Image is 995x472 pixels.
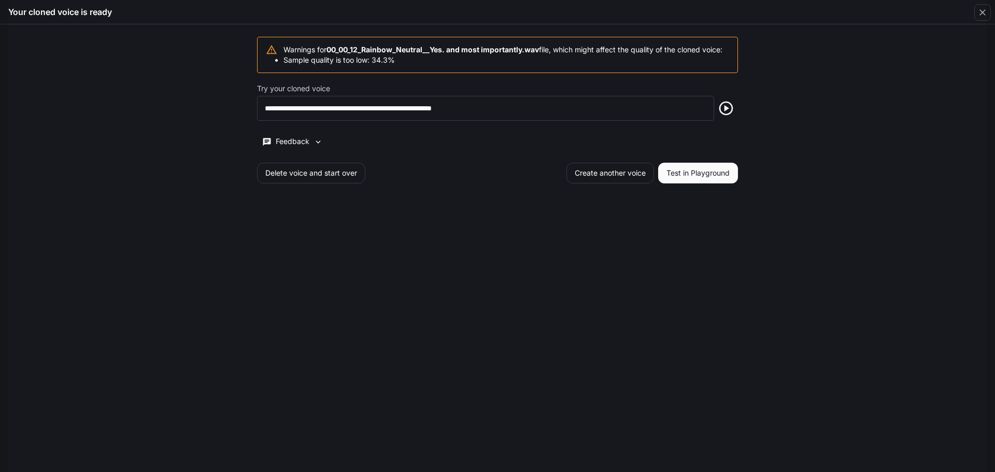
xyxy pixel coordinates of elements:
button: Feedback [257,133,328,150]
li: Sample quality is too low: 34.3% [283,55,722,65]
button: Create another voice [566,163,654,183]
div: Warnings for file, which might affect the quality of the cloned voice: [283,40,722,69]
button: Delete voice and start over [257,163,365,183]
button: Test in Playground [658,163,738,183]
h5: Your cloned voice is ready [8,6,112,18]
b: 00_00_12_Rainbow_Neutral__Yes. and most importantly.wav [326,45,539,54]
p: Try your cloned voice [257,85,330,92]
